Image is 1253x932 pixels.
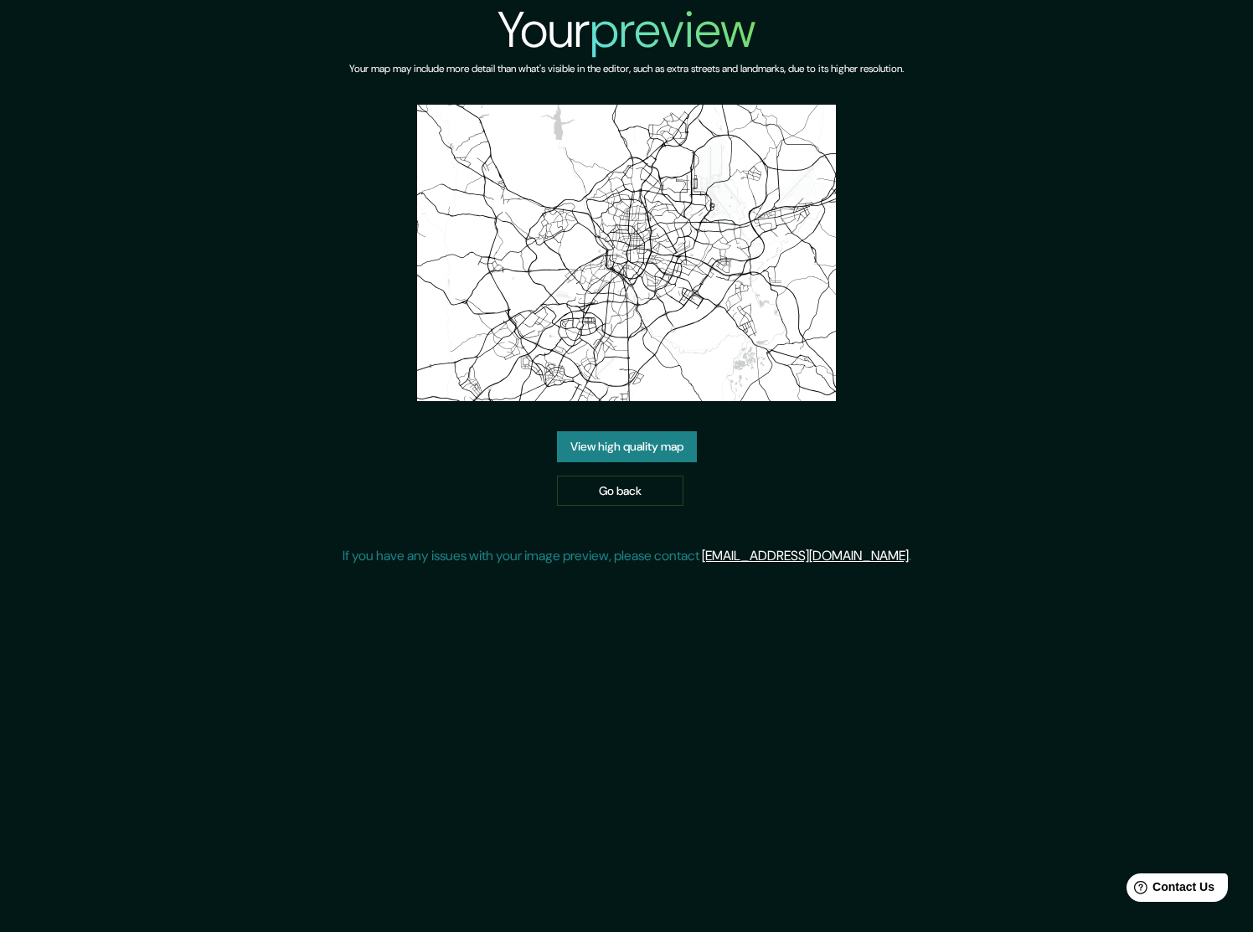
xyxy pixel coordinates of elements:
p: If you have any issues with your image preview, please contact . [343,546,911,566]
img: created-map-preview [417,105,836,401]
a: View high quality map [557,431,697,462]
a: [EMAIL_ADDRESS][DOMAIN_NAME] [702,547,909,564]
iframe: Help widget launcher [1104,867,1235,914]
a: Go back [557,476,683,507]
h6: Your map may include more detail than what's visible in the editor, such as extra streets and lan... [349,60,904,78]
